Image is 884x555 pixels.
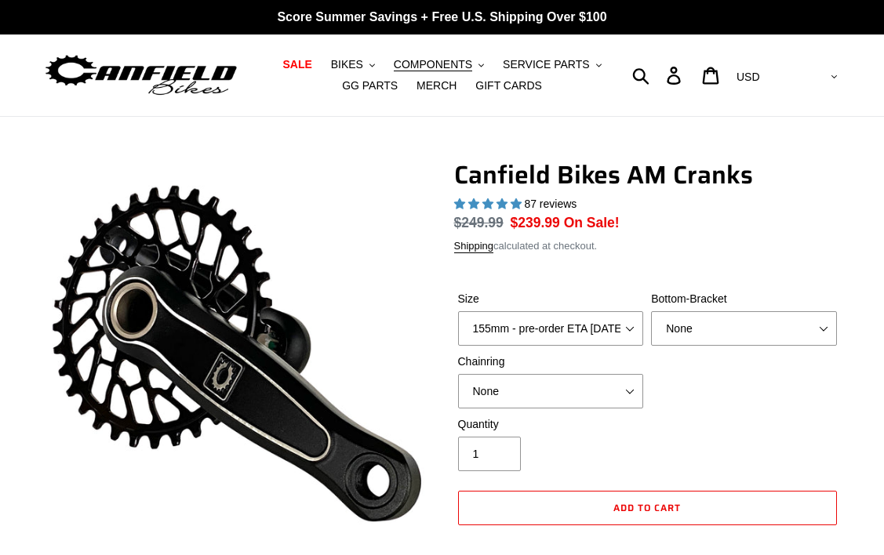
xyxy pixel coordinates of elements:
[417,79,457,92] span: MERCH
[331,58,363,71] span: BIKES
[458,416,644,433] label: Quantity
[386,54,492,75] button: COMPONENTS
[43,51,239,100] img: Canfield Bikes
[275,54,319,75] a: SALE
[323,54,383,75] button: BIKES
[503,58,589,71] span: SERVICE PARTS
[394,58,472,71] span: COMPONENTS
[511,215,560,230] span: $239.99
[454,160,842,190] h1: Canfield Bikes AM Cranks
[458,291,644,307] label: Size
[454,240,494,253] a: Shipping
[458,491,838,525] button: Add to cart
[467,75,550,96] a: GIFT CARDS
[524,198,577,210] span: 87 reviews
[454,198,525,210] span: 4.97 stars
[651,291,837,307] label: Bottom-Bracket
[613,500,681,515] span: Add to cart
[495,54,609,75] button: SERVICE PARTS
[334,75,406,96] a: GG PARTS
[454,238,842,254] div: calculated at checkout.
[409,75,464,96] a: MERCH
[342,79,398,92] span: GG PARTS
[458,354,644,370] label: Chainring
[564,212,620,233] span: On Sale!
[475,79,542,92] span: GIFT CARDS
[454,215,504,230] s: $249.99
[282,58,311,71] span: SALE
